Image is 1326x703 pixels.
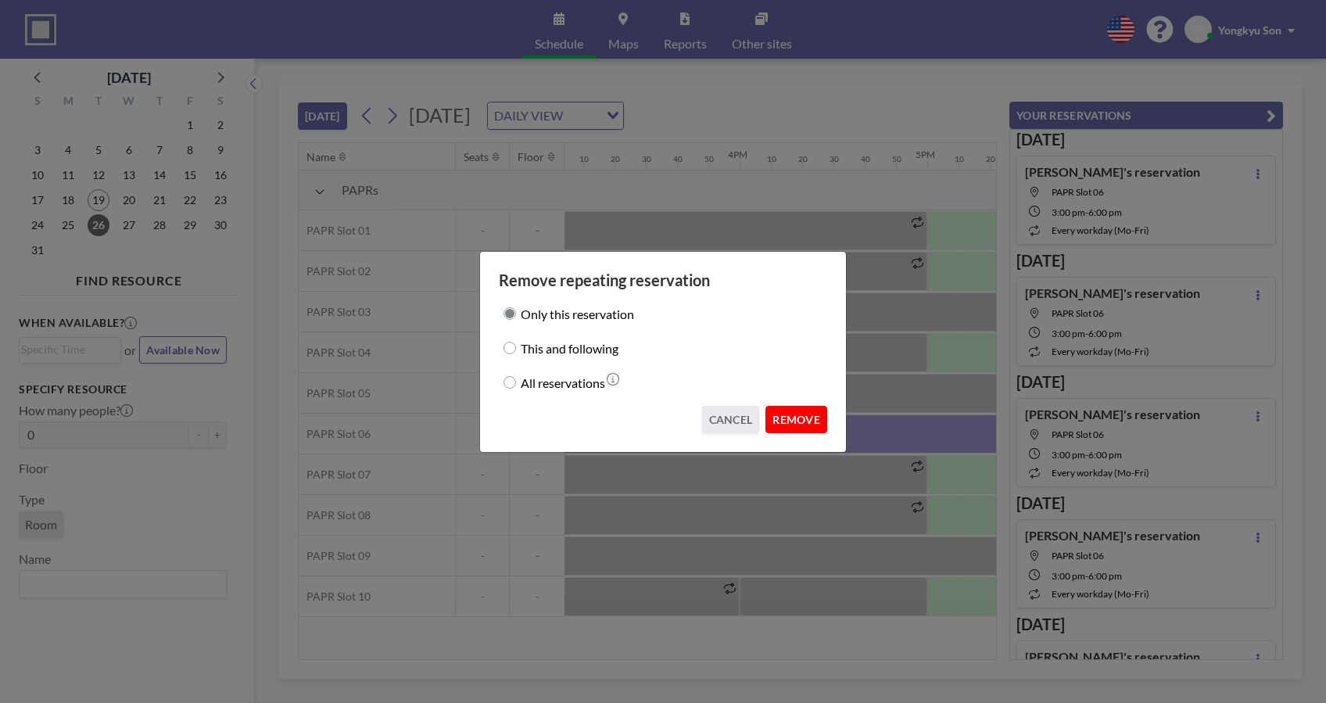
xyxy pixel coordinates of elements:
[521,303,634,325] label: Only this reservation
[521,337,618,359] label: This and following
[499,271,827,290] h3: Remove repeating reservation
[702,406,760,433] button: CANCEL
[521,371,605,393] label: All reservations
[765,406,827,433] button: REMOVE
